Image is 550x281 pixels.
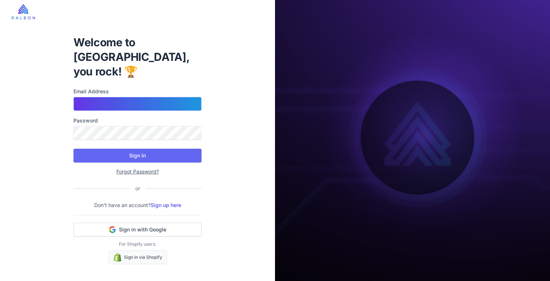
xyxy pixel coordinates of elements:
a: Sign in via Shopify [108,250,167,264]
button: Sign In [73,149,202,163]
button: Sign in with Google [73,223,202,237]
h1: Welcome to [GEOGRAPHIC_DATA], you rock! 🏆 [73,35,202,79]
div: or [129,184,146,192]
span: Sign in with Google [119,226,166,233]
img: raleon-logo-whitebg.9aac0268.jpg [12,4,35,19]
a: Forgot Password? [116,168,159,175]
a: Sign up here [151,202,181,208]
p: Don't have an account? [73,201,202,209]
label: Password [73,117,202,125]
label: Email Address [73,87,202,95]
p: For Shopify users: [73,241,202,247]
